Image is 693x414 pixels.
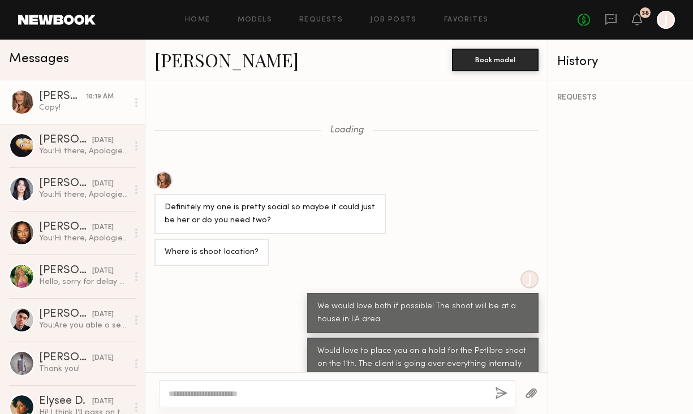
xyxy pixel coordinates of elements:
[39,309,92,320] div: [PERSON_NAME]
[9,53,69,66] span: Messages
[39,102,128,113] div: Copy!
[39,222,92,233] div: [PERSON_NAME]
[39,277,128,287] div: Hello, sorry for delay - in [GEOGRAPHIC_DATA]!
[370,16,417,24] a: Job Posts
[317,345,528,384] div: Would love to place you on a hold for the Petlibro shoot on the 11th. The client is going over ev...
[92,309,114,320] div: [DATE]
[317,300,528,326] div: We would love both if possible! The shoot will be at a house in LA area
[39,178,92,189] div: [PERSON_NAME]
[39,396,92,407] div: Elysee D.
[39,233,128,244] div: You: Hi there, Apologies for the delay—it’s been a hectic few days. I wanted to let you know that...
[299,16,343,24] a: Requests
[92,179,114,189] div: [DATE]
[39,189,128,200] div: You: Hi there, Apologies for the delay—it’s been a hectic few days. I wanted to let you know that...
[657,11,675,29] a: J
[39,146,128,157] div: You: Hi there, Apologies for the delay—it’s been a hectic few days. I wanted to let you know that...
[185,16,210,24] a: Home
[452,54,539,64] a: Book model
[86,92,114,102] div: 10:19 AM
[330,126,364,135] span: Loading
[238,16,272,24] a: Models
[92,266,114,277] div: [DATE]
[557,55,684,68] div: History
[39,265,92,277] div: [PERSON_NAME]
[444,16,489,24] a: Favorites
[39,135,92,146] div: [PERSON_NAME]
[154,48,299,72] a: [PERSON_NAME]
[39,320,128,331] div: You: Are you able o send a recent selfie?
[557,94,684,102] div: REQUESTS
[39,352,92,364] div: [PERSON_NAME]
[39,91,86,102] div: [PERSON_NAME]
[92,396,114,407] div: [DATE]
[642,10,649,16] div: 38
[165,246,259,259] div: Where is shoot location?
[92,135,114,146] div: [DATE]
[165,201,376,227] div: Definitely my one is pretty social so maybe it could just be her or do you need two?
[92,222,114,233] div: [DATE]
[452,49,539,71] button: Book model
[39,364,128,374] div: Thank you!
[92,353,114,364] div: [DATE]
